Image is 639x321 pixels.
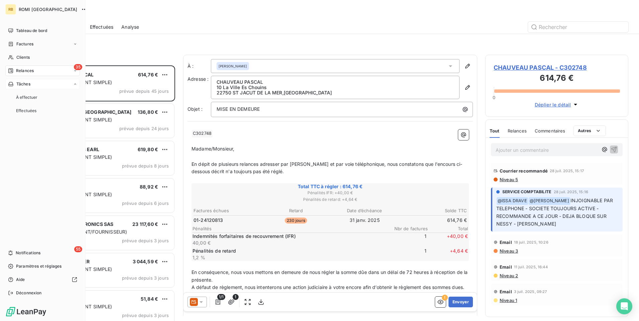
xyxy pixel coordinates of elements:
span: Paramètres et réglages [16,263,61,269]
span: CHAUVEAU PASCAL - C302748 [494,63,620,72]
span: 28 juil. 2025, 15:17 [550,169,584,173]
span: Factures [16,41,33,47]
span: Tableau de bord [16,28,47,34]
span: 01-24120813 [194,217,223,224]
span: 35 [74,64,82,70]
div: grid [32,65,175,321]
span: Aide [16,277,25,283]
span: + 4,64 € [428,248,468,261]
td: 614,76 € [399,217,468,224]
span: 1/1 [217,294,225,300]
th: Date d’échéance [331,207,399,214]
span: MISE EN DEMEURE [217,106,260,112]
span: [PERSON_NAME] [219,64,247,68]
span: En conséquence, nous vous mettons en demeure de nous régler la somme dûe dans un délai de 72 heur... [191,269,469,283]
span: prévue depuis 6 jours [122,201,169,206]
span: Clients [16,54,30,60]
span: Niveau 5 [499,177,518,182]
span: Relances [16,68,34,74]
img: Logo LeanPay [5,306,47,317]
div: RB [5,4,16,15]
span: Adresse : [187,76,209,82]
span: Effectuées [16,108,37,114]
span: 28 juil. 2025, 15:16 [554,190,588,194]
span: 1 [386,233,426,246]
label: À : [187,63,211,69]
span: prévue depuis 3 jours [122,275,169,281]
span: Pénalités IFR : + 40,00 € [193,190,468,196]
th: Factures échues [193,207,261,214]
span: Email [500,240,512,245]
span: Pénalités de retard : + 4,64 € [193,197,468,203]
span: prévue depuis 3 jours [122,238,169,243]
p: CHAUVEAU PASCAL [217,79,454,85]
span: Email [500,264,512,270]
span: Déconnexion [16,290,42,296]
span: 23 117,60 € [132,221,158,227]
span: Tâches [16,81,30,87]
span: 136,80 € [138,109,158,115]
span: Relances [508,128,527,133]
span: Tout [490,128,500,133]
span: Notifications [16,250,40,256]
span: Niveau 3 [499,248,518,254]
p: 40,00 € [193,240,385,246]
p: 22750 ST JACUT DE LA MER , [GEOGRAPHIC_DATA] [217,90,454,95]
span: 18 juil. 2025, 10:26 [514,240,548,244]
span: Commentaires [535,128,565,133]
span: Pénalités [193,226,388,231]
span: INJOIGNABLE PAR TELEPHONE - SOCIETE TOUJOURS ACTIVE - RECOMMANDE A CE JOUR - DEJA BLOQUE SUR NESS... [496,198,614,227]
span: 11 juil. 2025, 16:44 [514,265,548,269]
p: Indemnités forfaitaires de recouvrement (IFR) [193,233,385,240]
span: À effectuer [16,94,38,100]
p: Pénalités de retard [193,248,385,254]
span: Déplier le détail [535,101,571,108]
button: Déplier le détail [533,101,581,108]
span: 230 jours [285,218,307,224]
span: prévue depuis 3 jours [122,313,169,318]
span: Courrier recommandé [500,168,548,174]
span: Email [500,289,512,294]
span: Niveau 1 [499,298,517,303]
span: prévue depuis 24 jours [119,126,169,131]
a: Aide [5,274,80,285]
th: Solde TTC [399,207,468,214]
span: Objet : [187,106,203,112]
span: ROMI [GEOGRAPHIC_DATA] [19,7,77,12]
button: Envoyer [449,297,473,307]
span: @ [PERSON_NAME] [529,197,570,205]
span: 619,80 € [138,146,158,152]
span: 3 juil. 2025, 09:27 [514,290,547,294]
th: Retard [262,207,330,214]
span: 88,92 € [140,184,158,190]
button: Autres [573,125,606,136]
span: 614,76 € [138,72,158,77]
td: 31 janv. 2025 [331,217,399,224]
span: A défaut de règlement, nous intenterons une action judiciaire à votre encore afin d’obtenir le rè... [191,284,464,290]
span: En dépit de plusieurs relances adresser par [PERSON_NAME] et par voie téléphonique, nous constato... [191,161,463,175]
span: Effectuées [90,24,114,30]
span: Total [428,226,468,231]
span: @ ISSA DRAVE [497,197,528,205]
span: prévue depuis 8 jours [122,163,169,169]
input: Rechercher [528,22,628,32]
span: Total TTC à régler : 614,76 € [193,183,468,190]
span: 51,84 € [141,296,158,302]
span: 0 [493,95,495,100]
span: Nbr de factures [388,226,428,231]
h3: 614,76 € [494,72,620,85]
span: + 40,00 € [428,233,468,246]
span: 1 [233,294,239,300]
p: 10 La Ville Es Chouins [217,85,454,90]
span: C302748 [192,130,213,137]
span: 1 [386,248,426,261]
span: 55 [74,246,82,252]
p: 1,2 % [193,254,385,261]
span: Madame/Monsieur, [191,146,234,151]
span: Niveau 2 [499,273,518,278]
span: Analyse [121,24,139,30]
span: CLEAN WEST- [GEOGRAPHIC_DATA] [47,109,131,115]
span: SERVICE COMPTABILITE [502,189,551,195]
span: GROUPE 1 (CLIENT/FOURNISSEUR) [48,229,127,235]
span: 3 044,59 € [133,259,158,264]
